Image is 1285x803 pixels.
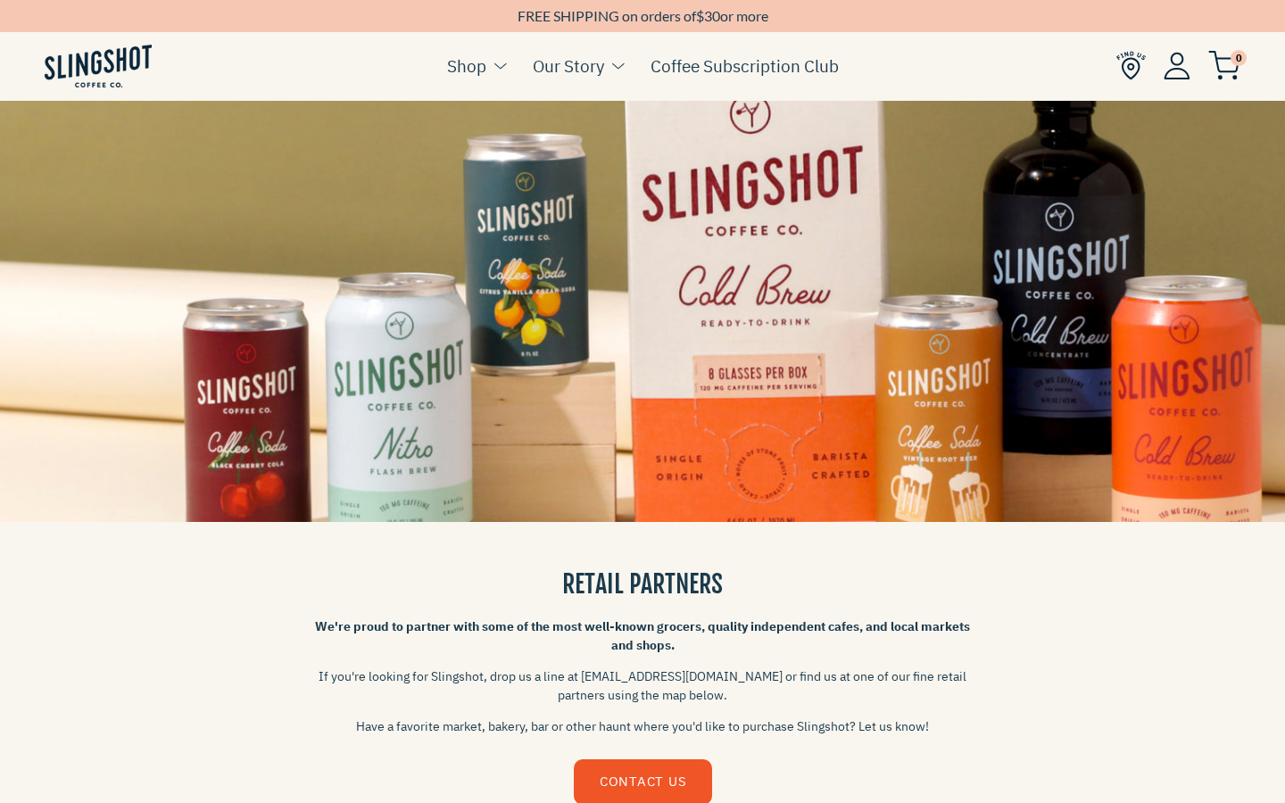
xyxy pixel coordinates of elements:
strong: We're proud to partner with some of the most well-known grocers, quality independent cafes, and l... [315,618,970,653]
h3: RETAIL PARTNERS [312,567,973,601]
span: $ [696,7,704,24]
span: 30 [704,7,720,24]
img: Find Us [1116,51,1146,80]
span: 0 [1231,50,1247,66]
a: 0 [1208,54,1240,76]
a: Shop [447,53,486,79]
img: Account [1164,52,1190,79]
a: Our Story [533,53,604,79]
p: Have a favorite market, bakery, bar or other haunt where you'd like to purchase Slingshot? Let us... [312,717,973,736]
a: Coffee Subscription Club [651,53,839,79]
p: If you're looking for Slingshot, drop us a line at [EMAIL_ADDRESS][DOMAIN_NAME] or find us at one... [312,667,973,705]
img: cart [1208,51,1240,80]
